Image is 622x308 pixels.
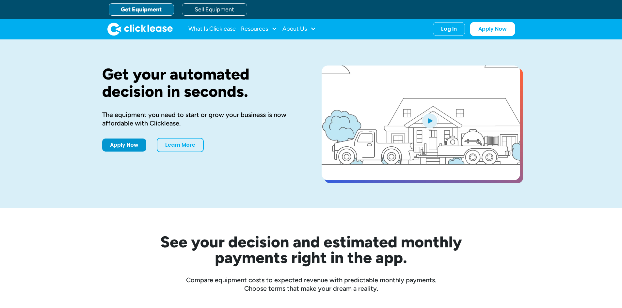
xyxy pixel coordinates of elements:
[157,138,204,152] a: Learn More
[182,3,247,16] a: Sell Equipment
[109,3,174,16] a: Get Equipment
[282,22,316,36] div: About Us
[188,22,236,36] a: What Is Clicklease
[470,22,515,36] a: Apply Now
[102,276,520,293] div: Compare equipment costs to expected revenue with predictable monthly payments. Choose terms that ...
[441,26,457,32] div: Log In
[322,66,520,180] a: open lightbox
[107,22,173,36] img: Clicklease logo
[241,22,277,36] div: Resources
[128,234,494,265] h2: See your decision and estimated monthly payments right in the app.
[421,111,439,130] img: Blue play button logo on a light blue circular background
[102,139,146,152] a: Apply Now
[107,22,173,36] a: home
[102,66,301,100] h1: Get your automated decision in seconds.
[102,110,301,127] div: The equipment you need to start or grow your business is now affordable with Clicklease.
